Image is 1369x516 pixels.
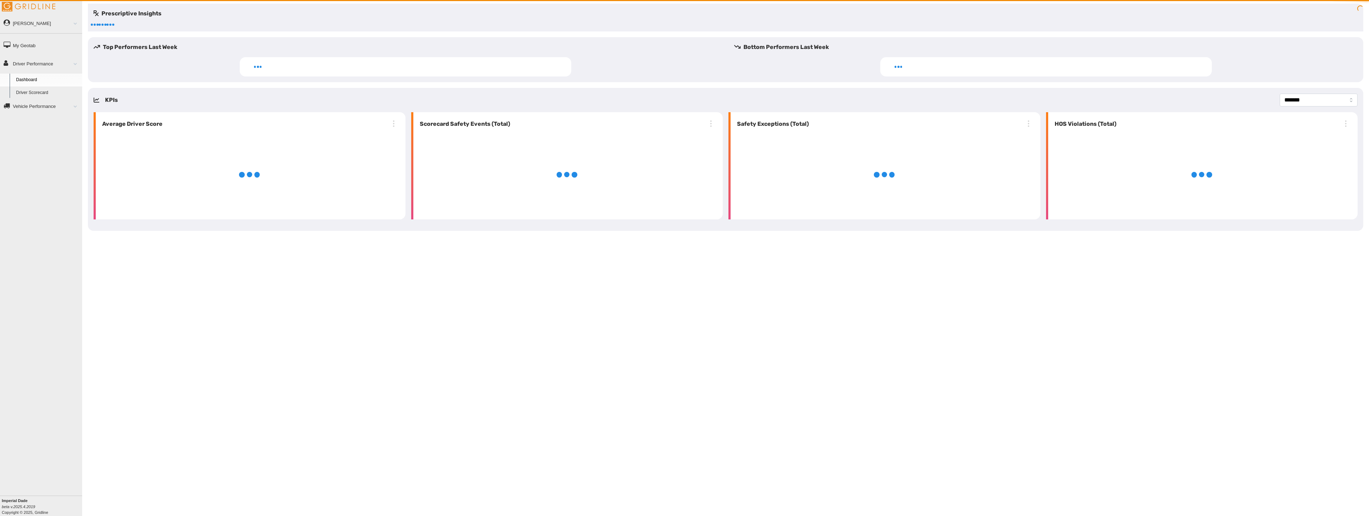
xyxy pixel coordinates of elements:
[99,120,163,128] h6: Average Driver Score
[417,120,510,128] h6: Scorecard Safety Events (Total)
[2,505,35,509] i: beta v.2025.4.2019
[2,498,28,503] b: Imperial Dade
[105,96,118,104] h5: KPIs
[734,120,809,128] h6: Safety Exceptions (Total)
[13,86,82,99] a: Driver Scorecard
[2,2,55,11] img: Gridline
[734,43,1363,51] h5: Bottom Performers Last Week
[1052,120,1116,128] h6: HOS Violations (Total)
[13,74,82,86] a: Dashboard
[94,9,161,18] h5: Prescriptive Insights
[94,43,723,51] h5: Top Performers Last Week
[2,498,82,515] div: Copyright © 2025, Gridline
